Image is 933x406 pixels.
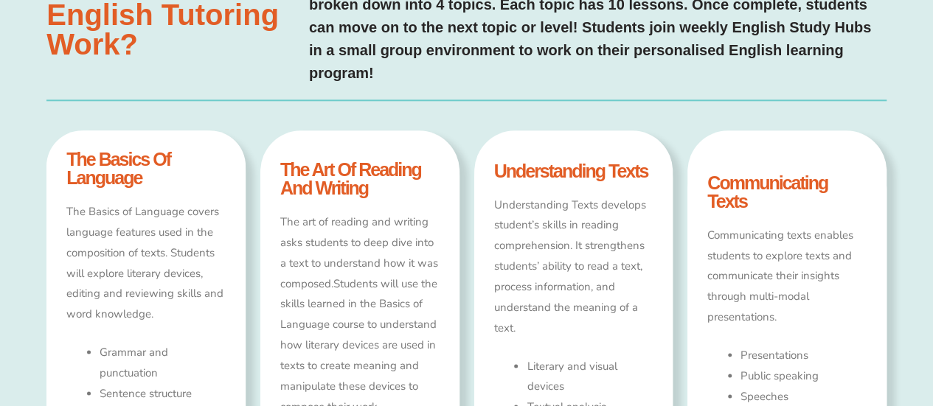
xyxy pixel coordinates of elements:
[707,225,867,328] p: Communicating texts enables students to explore texts and communicate their insights through mult...
[687,239,933,406] iframe: Chat Widget
[66,202,226,325] p: The Basics of Language covers language features used in the composition of texts. Students will e...
[280,161,440,197] h4: the art of reading and writing
[100,384,226,405] li: Sentence structure
[66,150,226,187] h4: the basics of language
[493,195,653,339] p: Understanding Texts develops student’s skills in reading comprehension. It strengthens students’ ...
[493,162,653,181] h4: understanding texts
[100,343,226,384] li: Grammar and punctuation
[527,357,653,398] li: Literary and visual devices
[707,174,867,211] h4: Communicating Texts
